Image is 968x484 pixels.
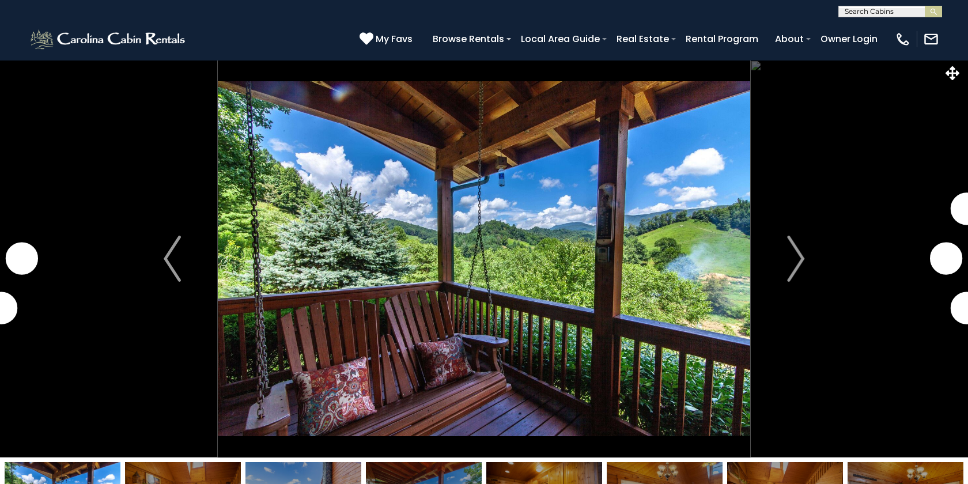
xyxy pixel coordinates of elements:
img: phone-regular-white.png [895,31,911,47]
img: arrow [787,236,804,282]
button: Previous [127,60,218,457]
a: Owner Login [815,29,883,49]
a: Local Area Guide [515,29,606,49]
a: Real Estate [611,29,675,49]
img: White-1-2.png [29,28,188,51]
img: mail-regular-white.png [923,31,939,47]
span: My Favs [376,32,413,46]
img: arrow [164,236,181,282]
button: Next [750,60,841,457]
a: My Favs [360,32,415,47]
a: Rental Program [680,29,764,49]
a: About [769,29,810,49]
a: Browse Rentals [427,29,510,49]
